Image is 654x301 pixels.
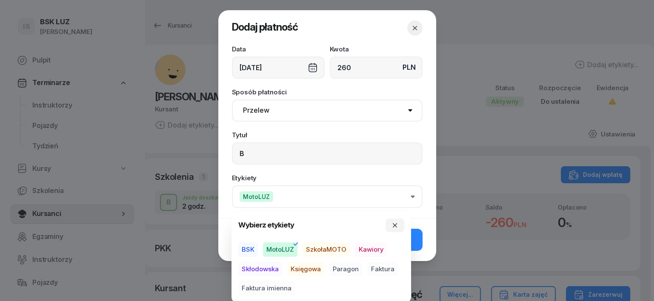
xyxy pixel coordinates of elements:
[330,57,423,79] input: 0
[232,21,298,33] span: Dodaj płatność
[232,142,423,165] input: Np. zaliczka, pierwsza rata...
[240,191,273,202] span: MotoLUZ
[238,281,295,296] button: Faktura imienna
[367,262,397,276] button: Faktura
[287,262,324,276] button: Księgowa
[329,262,362,276] button: Paragon
[263,242,297,257] button: MotoLUZ
[238,262,282,276] button: Skłodowska
[303,242,350,257] button: SzkołaMOTO
[238,242,258,257] button: BSK
[355,242,387,257] button: Kawiory
[238,220,294,231] h4: Wybierz etykiety
[232,185,423,208] button: MotoLUZ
